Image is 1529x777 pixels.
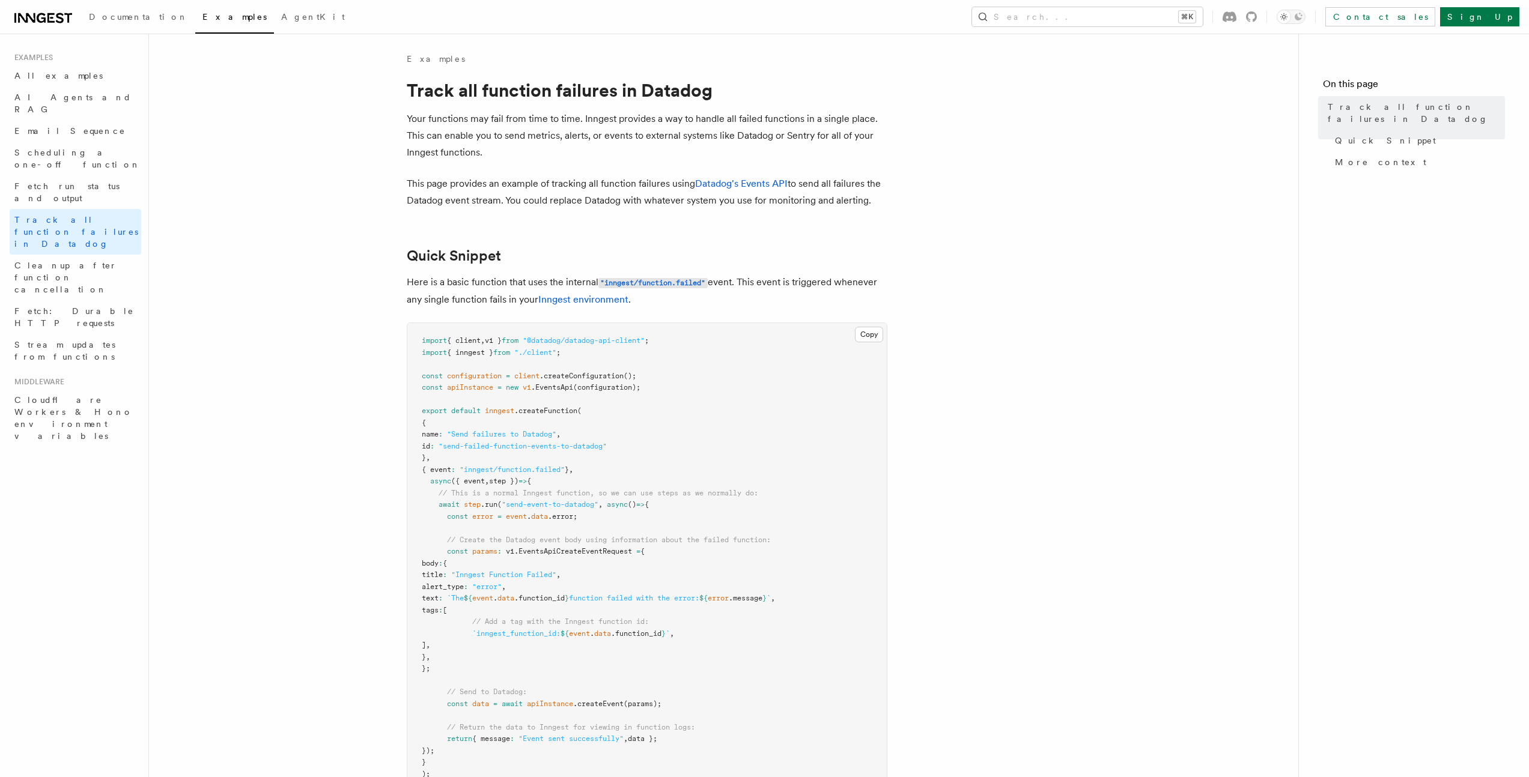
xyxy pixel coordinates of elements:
span: { [443,559,447,567]
span: { event [422,465,451,474]
span: ( [497,500,502,509]
span: , [485,477,489,485]
a: All examples [10,65,141,86]
span: AgentKit [281,12,345,22]
span: = [506,372,510,380]
span: "inngest/function.failed" [460,465,565,474]
span: } [565,465,569,474]
span: import [422,348,447,357]
span: . [527,512,531,521]
span: const [422,372,443,380]
a: Inngest environment [538,294,628,305]
a: Examples [407,53,465,65]
span: } [762,594,767,602]
span: , [426,653,430,661]
span: { client [447,336,481,345]
span: : [443,570,447,579]
span: body [422,559,439,567]
span: Track all function failures in Datadog [14,215,138,249]
span: .createFunction [514,407,577,415]
span: } [422,453,426,462]
span: `The [447,594,464,602]
span: title [422,570,443,579]
span: } [422,653,426,661]
span: `inngest_function_id: [472,629,561,638]
span: } [661,629,666,638]
span: }); [422,746,434,755]
span: default [451,407,481,415]
span: : [430,442,434,450]
span: "error" [472,582,502,591]
span: , [556,430,561,438]
span: , [426,641,430,649]
span: , [670,629,674,638]
span: function failed with the error: [569,594,699,602]
span: All examples [14,71,103,80]
span: , [426,453,430,462]
span: ( [577,407,582,415]
span: : [464,582,468,591]
span: , [556,570,561,579]
a: Cloudflare Workers & Hono environment variables [10,389,141,447]
a: "inngest/function.failed" [598,276,708,288]
span: params [472,547,497,555]
span: v1 } [485,336,502,345]
a: Quick Snippet [407,247,501,264]
span: Fetch: Durable HTTP requests [14,306,134,328]
span: ] [422,641,426,649]
span: "Inngest Function Failed" [451,570,556,579]
span: client [514,372,540,380]
span: = [497,383,502,392]
span: export [422,407,447,415]
span: Track all function failures in Datadog [1328,101,1505,125]
button: Copy [855,327,883,342]
span: Middleware [10,377,64,387]
span: : [439,430,443,438]
span: (configuration); [573,383,640,392]
span: "Send failures to Datadog" [447,430,556,438]
kbd: ⌘K [1179,11,1196,23]
span: step [464,500,481,509]
span: .run [481,500,497,509]
span: { message [472,734,510,743]
span: { [527,477,531,485]
span: { inngest } [447,348,493,357]
span: tags [422,606,439,614]
a: Cleanup after function cancellation [10,255,141,300]
span: // This is a normal Inngest function, so we can use steps as we normally do: [439,489,758,497]
span: from [502,336,518,345]
span: , [771,594,775,602]
span: // Add a tag with the Inngest function id: [472,617,649,626]
span: inngest [485,407,514,415]
span: ${ [464,594,472,602]
a: Examples [195,4,274,34]
span: Cleanup after function cancellation [14,261,117,294]
span: from [493,348,510,357]
span: import [422,336,447,345]
span: event [506,512,527,521]
span: { [422,419,426,427]
span: => [518,477,527,485]
span: .createEvent [573,700,624,708]
a: Documentation [82,4,195,32]
span: "send-failed-function-events-to-datadog" [439,442,607,450]
span: .EventsApi [531,383,573,392]
span: data [594,629,611,638]
span: , [624,734,628,743]
span: : [439,594,443,602]
span: Examples [10,53,53,62]
span: , [598,500,603,509]
a: Track all function failures in Datadog [10,209,141,255]
span: const [447,700,468,708]
span: // Create the Datadog event body using information about the failed function: [447,536,771,544]
span: ${ [699,594,708,602]
span: , [569,465,573,474]
h4: On this page [1323,77,1505,96]
span: data [472,700,489,708]
span: More context [1335,156,1426,168]
span: EventsApiCreateEventRequest [518,547,632,555]
span: (params); [624,700,661,708]
a: Scheduling a one-off function [10,142,141,175]
span: .message [729,594,762,602]
a: Quick Snippet [1330,130,1505,151]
